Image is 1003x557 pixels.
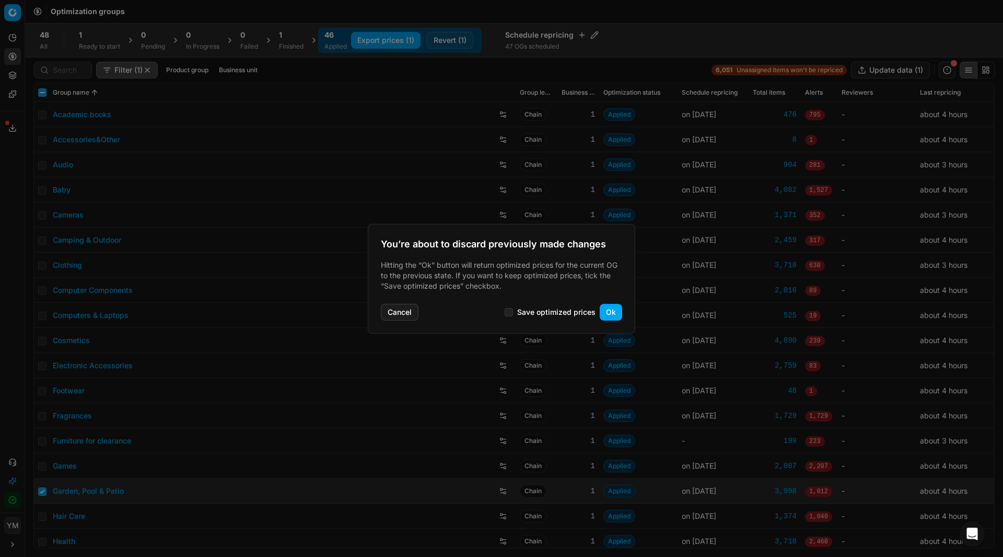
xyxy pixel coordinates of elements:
h2: You’re about to discard previously made changes [381,237,622,252]
label: Save optimized prices [517,309,596,316]
input: Save optimized prices [505,308,513,316]
p: Hitting the “Ok” button will return optimized prices for the current OG to the previous state. If... [381,260,622,291]
button: Cancel [381,304,418,321]
button: Ok [600,304,622,321]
